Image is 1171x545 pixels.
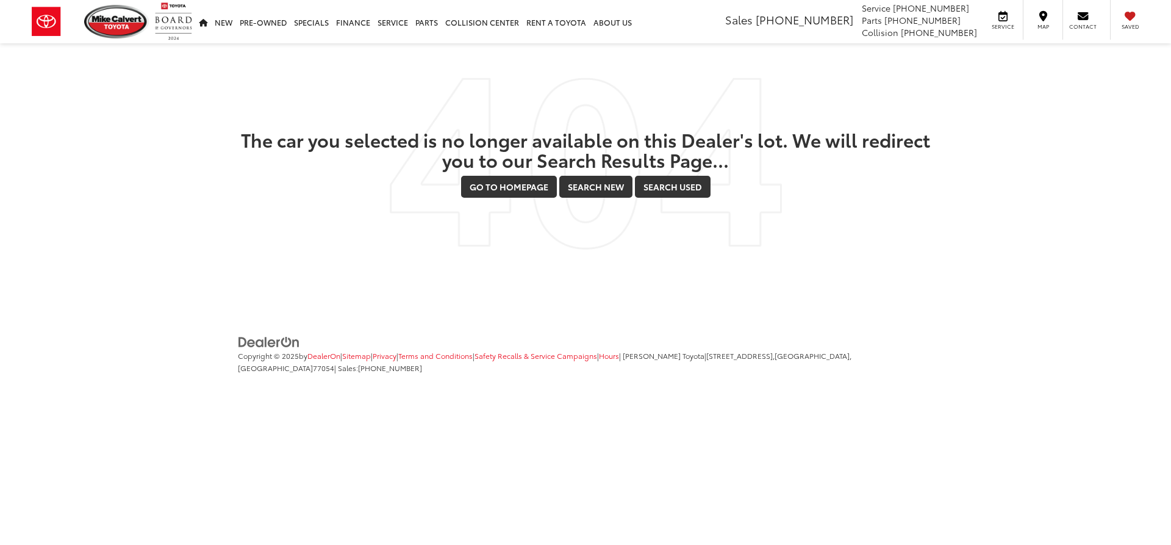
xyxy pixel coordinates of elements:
span: by [299,350,340,361]
span: | Sales: [334,363,422,373]
span: | [473,350,597,361]
span: | [PERSON_NAME] Toyota [619,350,704,361]
a: Terms and Conditions [398,350,473,361]
a: DealerOn Home Page [307,350,340,361]
span: [GEOGRAPHIC_DATA], [775,350,851,361]
span: [PHONE_NUMBER] [901,26,977,38]
a: Privacy [373,350,396,361]
span: | [396,350,473,361]
span: 77054 [313,363,334,373]
a: Sitemap [342,350,371,361]
span: [PHONE_NUMBER] [358,363,422,373]
span: Service [862,2,890,14]
a: Search New [559,176,632,198]
span: | [371,350,396,361]
img: DealerOn [238,336,300,349]
span: Contact [1069,23,1097,31]
span: | [597,350,619,361]
span: [PHONE_NUMBER] [893,2,969,14]
span: Saved [1117,23,1144,31]
span: | [340,350,371,361]
span: Copyright © 2025 [238,350,299,361]
img: Mike Calvert Toyota [84,5,149,38]
a: Safety Recalls & Service Campaigns, Opens in a new tab [474,350,597,361]
span: Parts [862,14,882,26]
a: Hours [599,350,619,361]
span: Sales [725,12,753,27]
span: [STREET_ADDRESS], [706,350,775,361]
span: [GEOGRAPHIC_DATA] [238,363,313,373]
span: Service [989,23,1017,31]
span: Collision [862,26,898,38]
h2: The car you selected is no longer available on this Dealer's lot. We will redirect you to our Sea... [238,129,933,170]
a: Search Used [635,176,711,198]
a: Go to Homepage [461,176,557,198]
span: [PHONE_NUMBER] [884,14,961,26]
span: Map [1030,23,1056,31]
a: DealerOn [238,335,300,347]
span: [PHONE_NUMBER] [756,12,853,27]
